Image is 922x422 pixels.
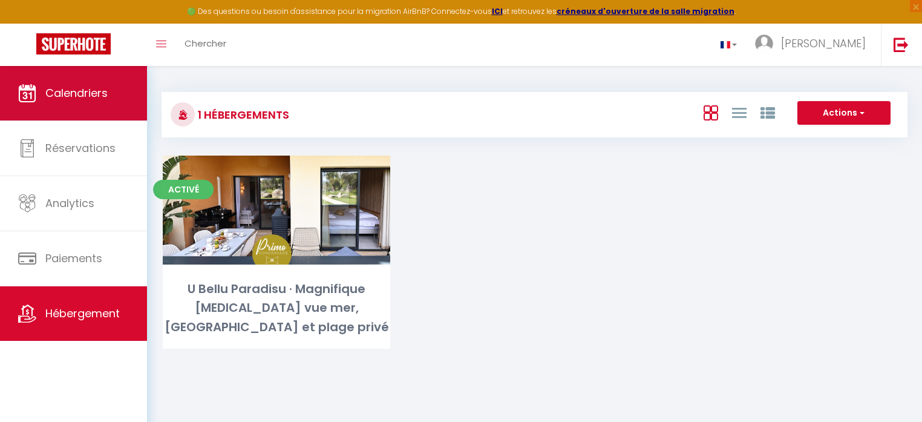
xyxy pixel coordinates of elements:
[732,102,747,122] a: Vue en Liste
[755,35,773,53] img: ...
[36,33,111,54] img: Super Booking
[492,6,503,16] a: ICI
[45,251,102,266] span: Paiements
[797,101,891,125] button: Actions
[557,6,734,16] a: créneaux d'ouverture de la salle migration
[704,102,718,122] a: Vue en Box
[175,24,235,66] a: Chercher
[781,36,866,51] span: [PERSON_NAME]
[746,24,881,66] a: ... [PERSON_NAME]
[10,5,46,41] button: Ouvrir le widget de chat LiveChat
[45,196,94,211] span: Analytics
[894,37,909,52] img: logout
[45,306,120,321] span: Hébergement
[45,140,116,156] span: Réservations
[163,280,390,337] div: U Bellu Paradisu · Magnifique [MEDICAL_DATA] vue mer, [GEOGRAPHIC_DATA] et plage privé
[195,101,289,128] h3: 1 Hébergements
[45,85,108,101] span: Calendriers
[760,102,775,122] a: Vue par Groupe
[185,37,226,50] span: Chercher
[153,180,214,199] span: Activé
